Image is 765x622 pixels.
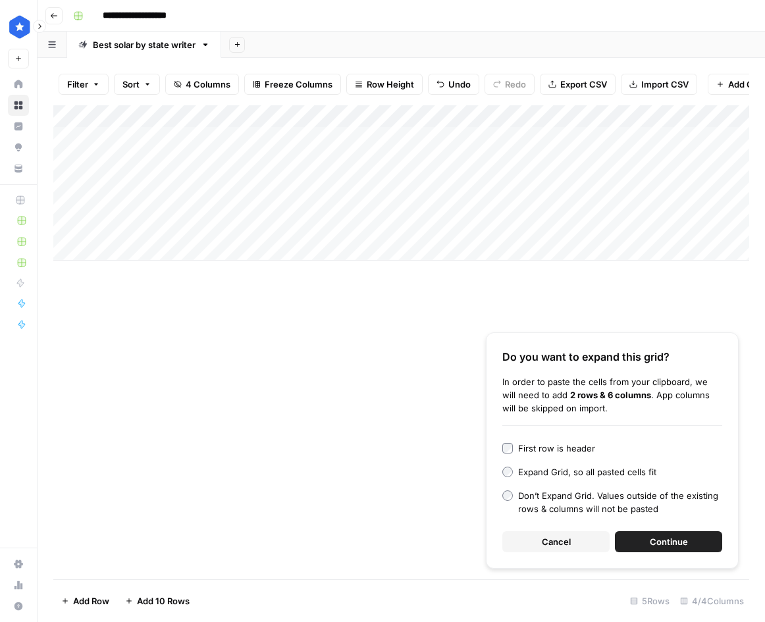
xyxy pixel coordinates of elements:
[8,158,29,179] a: Your Data
[8,11,29,43] button: Workspace: ConsumerAffairs
[8,74,29,95] a: Home
[502,443,513,454] input: First row is header
[505,78,526,91] span: Redo
[8,575,29,596] a: Usage
[675,590,749,611] div: 4/4 Columns
[641,78,689,91] span: Import CSV
[67,78,88,91] span: Filter
[346,74,423,95] button: Row Height
[8,596,29,617] button: Help + Support
[502,349,722,365] div: Do you want to expand this grid?
[53,590,117,611] button: Add Row
[502,375,722,415] div: In order to paste the cells from your clipboard, we will need to add . App columns will be skippe...
[8,137,29,158] a: Opportunities
[621,74,697,95] button: Import CSV
[8,554,29,575] a: Settings
[186,78,230,91] span: 4 Columns
[625,590,675,611] div: 5 Rows
[265,78,332,91] span: Freeze Columns
[367,78,414,91] span: Row Height
[448,78,471,91] span: Undo
[122,78,140,91] span: Sort
[73,594,109,608] span: Add Row
[165,74,239,95] button: 4 Columns
[502,531,610,552] button: Cancel
[518,442,595,455] div: First row is header
[502,490,513,501] input: Don’t Expand Grid. Values outside of the existing rows & columns will not be pasted
[93,38,196,51] div: Best solar by state writer
[8,116,29,137] a: Insights
[502,467,513,477] input: Expand Grid, so all pasted cells fit
[8,15,32,39] img: ConsumerAffairs Logo
[428,74,479,95] button: Undo
[8,95,29,116] a: Browse
[59,74,109,95] button: Filter
[485,74,535,95] button: Redo
[137,594,190,608] span: Add 10 Rows
[518,489,722,515] div: Don’t Expand Grid. Values outside of the existing rows & columns will not be pasted
[650,535,688,548] span: Continue
[518,465,656,479] div: Expand Grid, so all pasted cells fit
[615,531,722,552] button: Continue
[117,590,198,611] button: Add 10 Rows
[542,535,571,548] span: Cancel
[244,74,341,95] button: Freeze Columns
[67,32,221,58] a: Best solar by state writer
[560,78,607,91] span: Export CSV
[540,74,616,95] button: Export CSV
[570,390,651,400] b: 2 rows & 6 columns
[114,74,160,95] button: Sort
